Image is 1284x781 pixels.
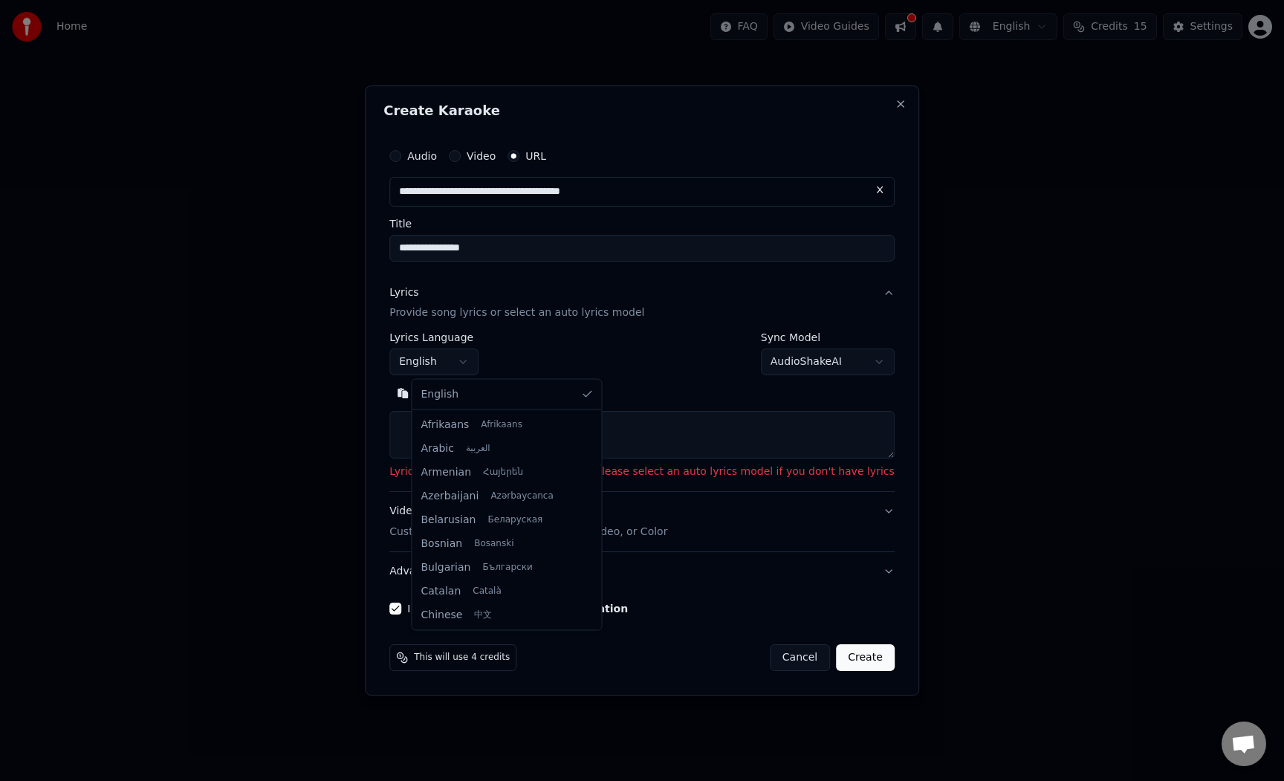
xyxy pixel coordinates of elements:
[474,609,492,620] span: 中文
[421,560,471,574] span: Bulgarian
[421,387,459,402] span: English
[421,512,476,527] span: Belarusian
[421,583,461,598] span: Catalan
[473,585,501,597] span: Català
[482,561,532,573] span: Български
[421,536,463,551] span: Bosnian
[421,607,463,622] span: Chinese
[474,537,513,549] span: Bosanski
[483,466,523,478] span: Հայերեն
[421,488,479,503] span: Azerbaijani
[487,513,542,525] span: Беларуская
[466,442,490,454] span: العربية
[490,490,553,502] span: Azərbaycanca
[481,418,522,430] span: Afrikaans
[421,441,454,456] span: Arabic
[421,417,470,432] span: Afrikaans
[421,464,472,479] span: Armenian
